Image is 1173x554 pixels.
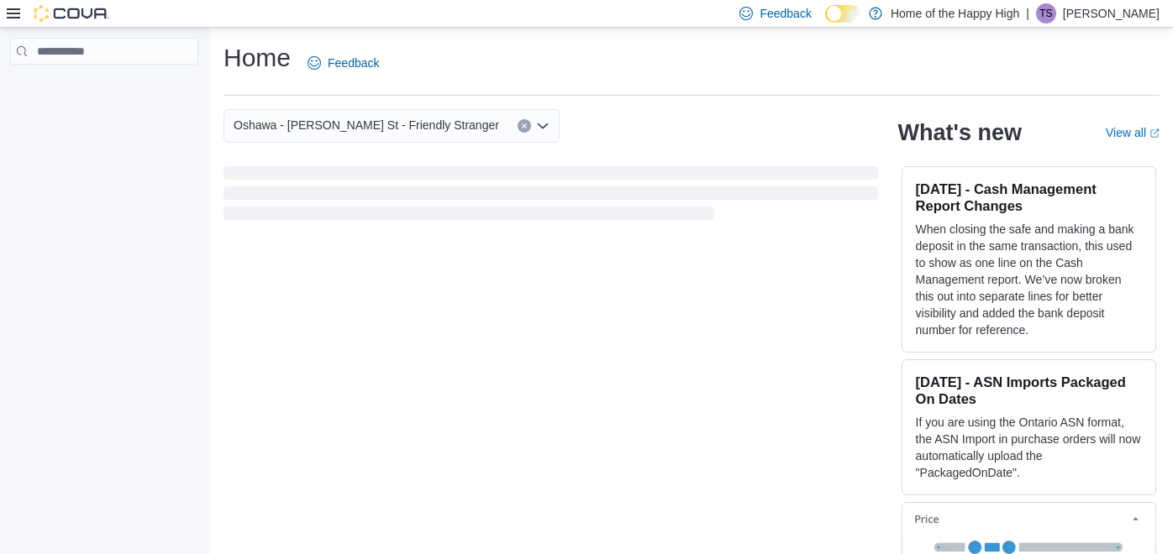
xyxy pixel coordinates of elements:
h3: [DATE] - ASN Imports Packaged On Dates [916,374,1142,407]
button: Clear input [518,119,531,133]
p: Home of the Happy High [891,3,1019,24]
span: Feedback [760,5,811,22]
nav: Complex example [10,68,198,108]
input: Dark Mode [825,5,860,23]
h3: [DATE] - Cash Management Report Changes [916,180,1142,214]
p: If you are using the Ontario ASN format, the ASN Import in purchase orders will now automatically... [916,414,1142,481]
div: Triniti Stone [1036,3,1056,24]
a: View allExternal link [1106,126,1160,139]
a: Feedback [301,46,386,80]
p: When closing the safe and making a bank deposit in the same transaction, this used to show as one... [916,221,1142,338]
span: Loading [224,170,878,223]
button: Open list of options [536,119,550,133]
img: Cova [34,5,109,22]
svg: External link [1149,128,1160,138]
h1: Home [224,41,291,75]
span: Feedback [328,55,379,71]
span: TS [1039,3,1052,24]
span: Dark Mode [825,23,826,24]
p: | [1026,3,1029,24]
p: [PERSON_NAME] [1063,3,1160,24]
span: Oshawa - [PERSON_NAME] St - Friendly Stranger [234,115,499,135]
h2: What's new [898,119,1022,146]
